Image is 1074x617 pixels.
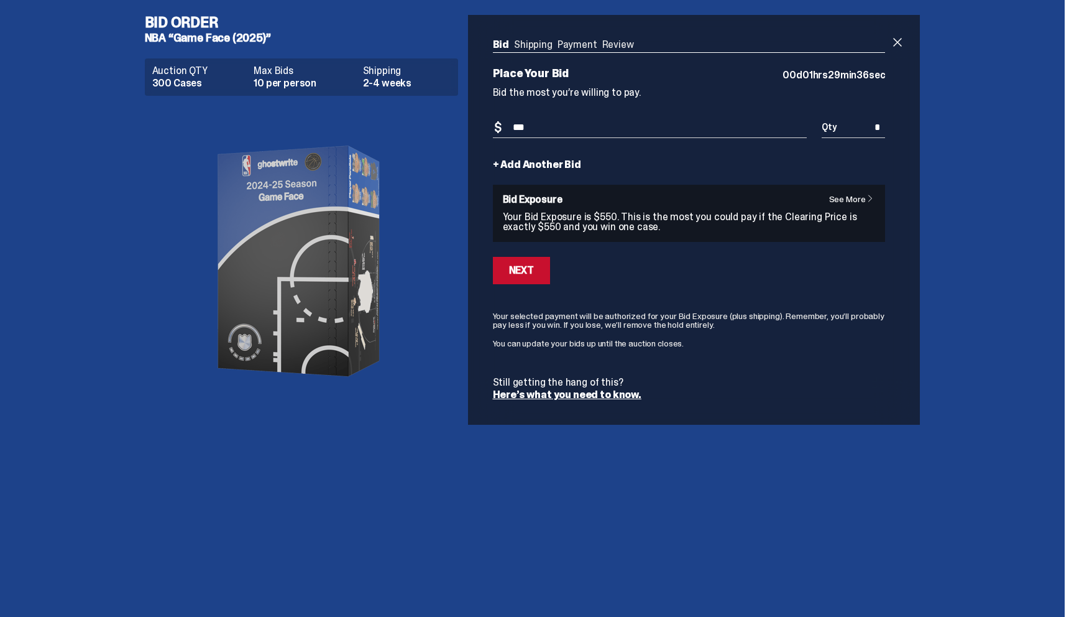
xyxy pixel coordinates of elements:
dt: Max Bids [254,66,355,76]
img: product image [177,106,426,417]
div: Next [509,266,534,276]
p: Your Bid Exposure is $550. This is the most you could pay if the Clearing Price is exactly $550 a... [503,212,876,232]
dt: Auction QTY [152,66,247,76]
a: Bid [493,38,510,51]
span: 36 [856,68,869,81]
dd: 10 per person [254,78,355,88]
p: You can update your bids up until the auction closes. [493,339,886,348]
span: 29 [828,68,840,81]
p: Your selected payment will be authorized for your Bid Exposure (plus shipping). Remember, you’ll ... [493,312,886,329]
p: Bid the most you’re willing to pay. [493,88,886,98]
a: See More [829,195,881,203]
h4: Bid Order [145,15,468,30]
dt: Shipping [363,66,451,76]
dd: 300 Cases [152,78,247,88]
button: Next [493,257,550,284]
h6: Bid Exposure [503,195,876,205]
span: 00 [783,68,796,81]
span: Qty [822,123,837,131]
a: Here’s what you need to know. [493,388,641,401]
span: $ [494,121,502,134]
a: + Add Another Bid [493,160,581,170]
span: 01 [802,68,813,81]
p: Place Your Bid [493,68,783,79]
p: Still getting the hang of this? [493,378,886,387]
h5: NBA “Game Face (2025)” [145,32,468,44]
p: d hrs min sec [783,70,885,80]
dd: 2-4 weeks [363,78,451,88]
